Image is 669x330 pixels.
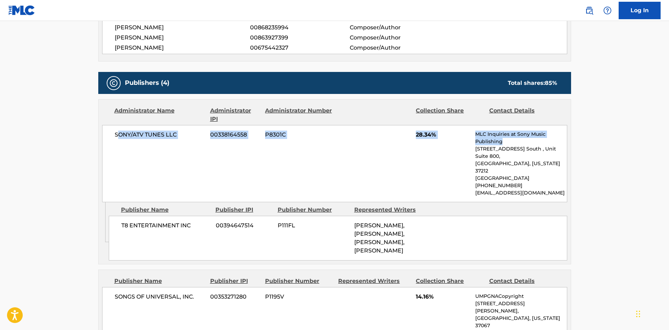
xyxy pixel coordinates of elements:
[121,206,210,214] div: Publisher Name
[250,23,349,32] span: 00868235994
[265,131,333,139] span: P8301C
[354,206,426,214] div: Represented Writers
[475,293,567,300] p: UMPGNACopyright
[115,34,250,42] span: [PERSON_NAME]
[475,315,567,329] p: [GEOGRAPHIC_DATA], [US_STATE] 37067
[489,107,557,123] div: Contact Details
[215,206,272,214] div: Publisher IPI
[250,44,349,52] span: 00675442327
[121,221,211,230] span: T8 ENTERTAINMENT INC
[636,303,640,324] div: Drag
[416,107,484,123] div: Collection Share
[475,300,567,315] p: [STREET_ADDRESS][PERSON_NAME],
[265,277,333,285] div: Publisher Number
[125,79,169,87] h5: Publishers (4)
[250,34,349,42] span: 00863927399
[475,175,567,182] p: [GEOGRAPHIC_DATA]
[416,277,484,285] div: Collection Share
[278,206,349,214] div: Publisher Number
[600,3,614,17] div: Help
[475,131,567,145] p: MLC Inquiries at Sony Music Publishing
[115,23,250,32] span: [PERSON_NAME]
[634,296,669,330] iframe: Chat Widget
[350,44,440,52] span: Composer/Author
[210,293,260,301] span: 00353271280
[115,293,205,301] span: SONGS OF UNIVERSAL, INC.
[115,131,205,139] span: SONY/ATV TUNES LLC
[278,221,349,230] span: P111FL
[265,293,333,301] span: P1195V
[350,23,440,32] span: Composer/Author
[416,293,470,301] span: 14.16%
[508,79,557,87] div: Total shares:
[475,160,567,175] p: [GEOGRAPHIC_DATA], [US_STATE] 37212
[8,5,35,15] img: MLC Logo
[416,131,470,139] span: 28.34%
[210,131,260,139] span: 00338164558
[619,2,661,19] a: Log In
[475,182,567,189] p: [PHONE_NUMBER]
[115,44,250,52] span: [PERSON_NAME]
[114,277,205,285] div: Publisher Name
[475,145,567,160] p: [STREET_ADDRESS] South , Unit Suite 800,
[585,6,593,15] img: search
[354,222,405,254] span: [PERSON_NAME], [PERSON_NAME], [PERSON_NAME], [PERSON_NAME]
[350,34,440,42] span: Composer/Author
[603,6,612,15] img: help
[109,79,118,87] img: Publishers
[216,221,272,230] span: 00394647514
[545,80,557,86] span: 85 %
[338,277,411,285] div: Represented Writers
[489,277,557,285] div: Contact Details
[475,189,567,197] p: [EMAIL_ADDRESS][DOMAIN_NAME]
[210,277,260,285] div: Publisher IPI
[114,107,205,123] div: Administrator Name
[582,3,596,17] a: Public Search
[210,107,260,123] div: Administrator IPI
[265,107,333,123] div: Administrator Number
